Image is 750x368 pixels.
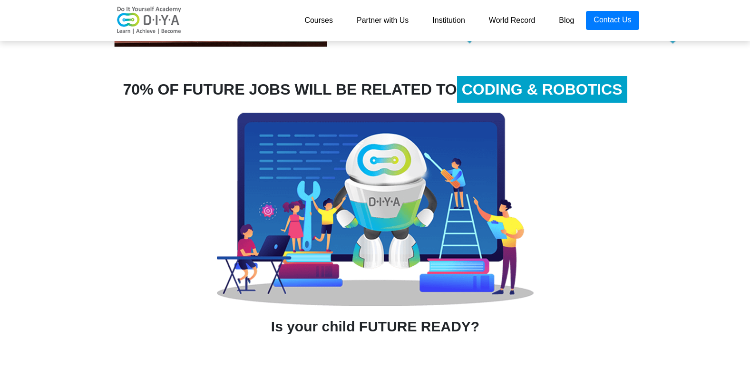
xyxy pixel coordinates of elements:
[547,11,586,30] a: Blog
[217,113,534,306] img: slide-2-image.png
[420,11,477,30] a: Institution
[111,6,187,35] img: logo-v2.png
[104,316,646,337] div: Is your child FUTURE READY?
[345,11,420,30] a: Partner with Us
[457,76,627,103] span: CODING & ROBOTICS
[586,11,639,30] a: Contact Us
[477,11,547,30] a: World Record
[292,11,345,30] a: Courses
[104,78,646,101] div: 70% OF FUTURE JOBS WILL BE RELATED TO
